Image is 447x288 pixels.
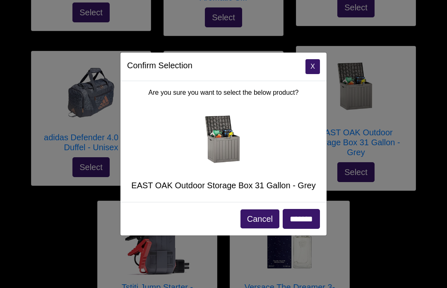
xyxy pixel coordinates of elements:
[120,81,327,202] div: Are you sure you want to select the below product?
[127,180,320,190] h5: EAST OAK Outdoor Storage Box 31 Gallon - Grey
[127,59,192,72] h5: Confirm Selection
[240,209,279,228] button: Cancel
[190,108,257,174] img: EAST OAK Outdoor Storage Box 31 Gallon - Grey
[305,59,320,74] button: Close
